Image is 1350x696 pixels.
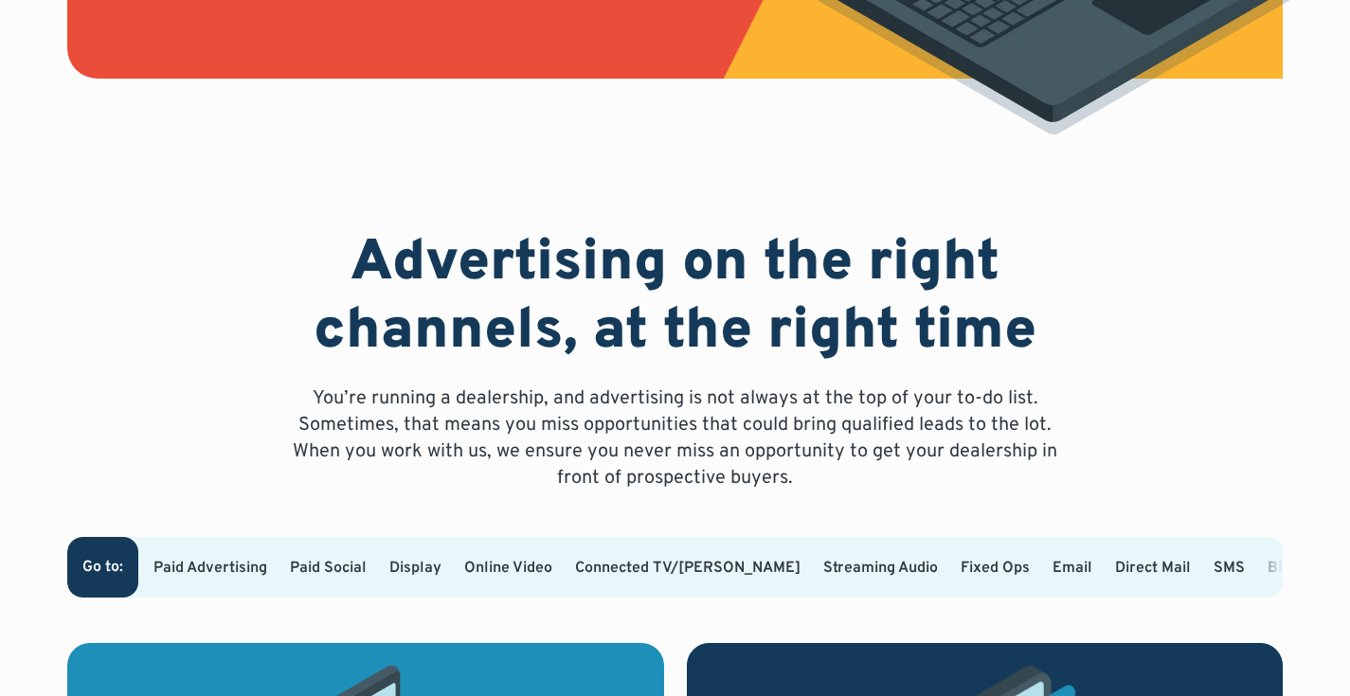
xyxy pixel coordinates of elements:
a: Paid Social [290,559,367,578]
a: Display [389,559,441,578]
a: Direct Mail [1115,559,1191,578]
a: Email [1053,559,1092,578]
p: You’re running a dealership, and advertising is not always at the top of your to-do list. Sometim... [281,385,1070,491]
a: Paid Advertising [153,559,267,578]
h2: Advertising on the right channels, at the right time [281,230,1070,366]
a: Fixed Ops [961,559,1030,578]
a: Connected TV/[PERSON_NAME] [575,559,801,578]
a: Online Video [464,559,552,578]
div: Go to: [82,560,123,575]
a: Streaming Audio [823,559,938,578]
a: SMS [1214,559,1245,578]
